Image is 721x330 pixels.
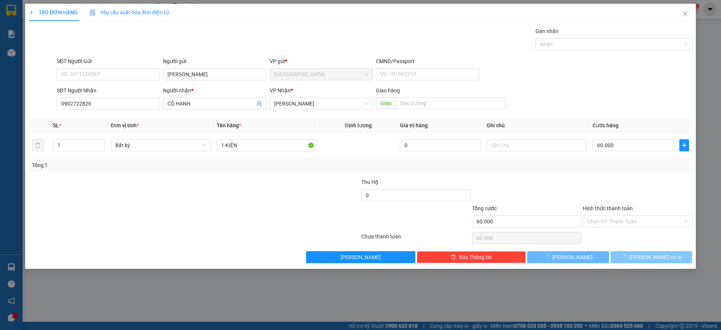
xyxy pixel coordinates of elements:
[611,251,692,263] button: [PERSON_NAME] và In
[48,11,72,59] b: BIÊN NHẬN GỬI HÀNG
[376,57,479,65] div: CMND/Passport
[552,253,593,261] span: [PERSON_NAME]
[396,97,506,109] input: Dọc đường
[376,87,400,93] span: Giao hàng
[621,254,629,259] span: loading
[29,9,78,15] span: TẠO ĐƠN HÀNG
[163,57,266,65] div: Người gửi
[57,86,160,95] div: SĐT Người Nhận
[345,122,372,128] span: Định lượng
[57,57,160,65] div: SĐT Người Gửi
[459,253,492,261] span: Xóa Thông tin
[400,122,428,128] span: Giá trị hàng
[361,179,379,185] span: Thu Hộ
[472,205,497,211] span: Tổng cước
[270,87,291,93] span: VP Nhận
[9,48,42,84] b: [PERSON_NAME]
[115,140,206,151] span: Bất kỳ
[583,205,633,211] label: Hình thức thanh toán
[484,118,590,133] th: Ghi chú
[9,9,47,47] img: logo.jpg
[376,97,396,109] span: Giao
[487,139,587,151] input: Ghi Chú
[400,139,481,151] input: 0
[256,101,262,107] span: user-add
[544,254,552,259] span: loading
[274,69,368,80] span: Nha Trang
[535,28,558,34] label: Gán nhãn
[32,161,278,169] div: Tổng: 1
[360,232,471,246] div: Chưa thanh toán
[527,251,609,263] button: [PERSON_NAME]
[417,251,526,263] button: deleteXóa Thông tin
[679,139,689,151] button: plus
[32,139,44,151] button: delete
[53,122,59,128] span: SL
[217,122,241,128] span: Tên hàng
[274,98,368,109] span: Lê Hồng Phong
[217,139,317,151] input: VD: Bàn, Ghế
[593,122,618,128] span: Cước hàng
[63,36,103,45] li: (c) 2017
[306,251,415,263] button: [PERSON_NAME]
[675,4,696,25] button: Close
[29,10,34,15] span: plus
[90,9,169,15] span: Yêu cầu xuất hóa đơn điện tử
[629,253,682,261] span: [PERSON_NAME] và In
[63,29,103,35] b: [DOMAIN_NAME]
[90,10,96,16] img: icon
[682,11,688,17] span: close
[163,86,266,95] div: Người nhận
[680,142,689,148] span: plus
[341,253,381,261] span: [PERSON_NAME]
[270,57,373,65] div: VP gửi
[81,9,100,27] img: logo.jpg
[111,122,139,128] span: Đơn vị tính
[451,254,456,260] span: delete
